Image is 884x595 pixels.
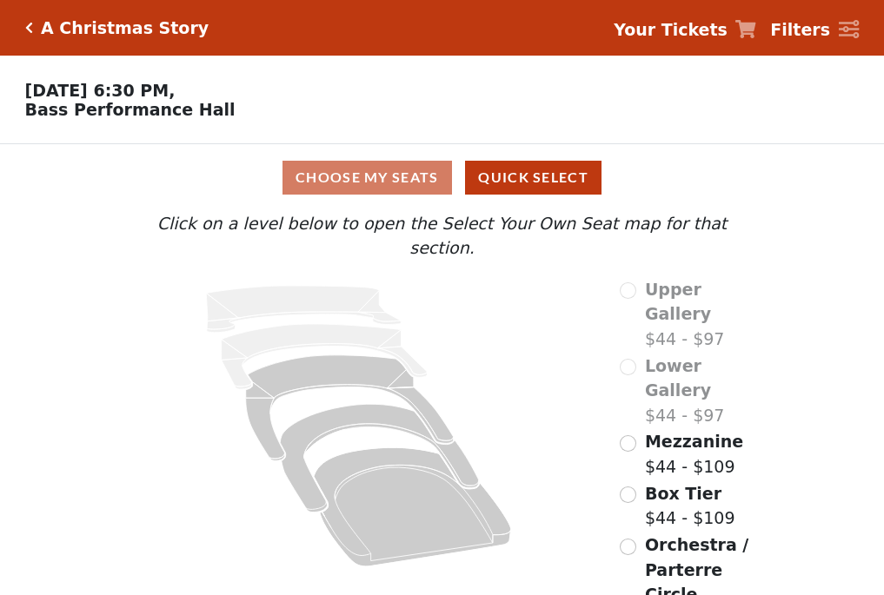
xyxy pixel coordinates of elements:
[645,277,761,352] label: $44 - $97
[645,481,735,531] label: $44 - $109
[614,17,756,43] a: Your Tickets
[645,356,711,400] span: Lower Gallery
[25,22,33,34] a: Click here to go back to filters
[645,354,761,428] label: $44 - $97
[645,484,721,503] span: Box Tier
[123,211,761,261] p: Click on a level below to open the Select Your Own Seat map for that section.
[222,324,428,389] path: Lower Gallery - Seats Available: 0
[465,161,602,195] button: Quick Select
[207,286,402,333] path: Upper Gallery - Seats Available: 0
[645,429,743,479] label: $44 - $109
[614,20,728,39] strong: Your Tickets
[645,280,711,324] span: Upper Gallery
[315,447,512,566] path: Orchestra / Parterre Circle - Seats Available: 253
[645,432,743,451] span: Mezzanine
[770,20,830,39] strong: Filters
[770,17,859,43] a: Filters
[41,18,209,38] h5: A Christmas Story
